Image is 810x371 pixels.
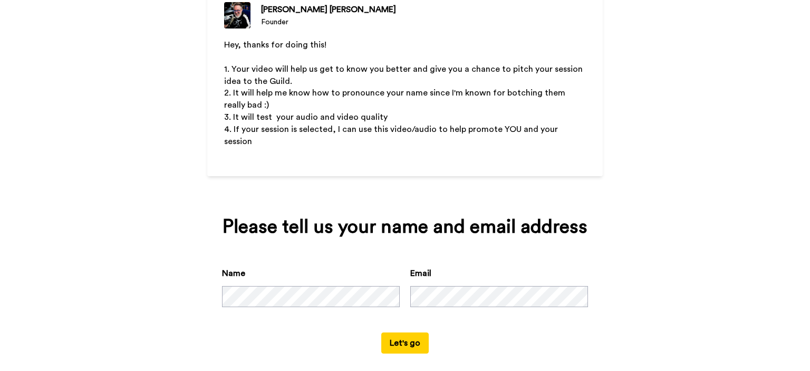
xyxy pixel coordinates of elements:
img: Founder [224,2,250,28]
div: Please tell us your name and email address [222,216,588,237]
label: Email [410,267,431,280]
button: Let's go [381,332,429,354]
span: Hey, thanks for doing this! [224,41,326,49]
span: 3. It will test your audio and video quality [224,113,388,121]
span: 4. If your session is selected, I can use this video/audio to help promote YOU and your session [224,125,560,146]
div: [PERSON_NAME] [PERSON_NAME] [261,3,396,16]
label: Name [222,267,245,280]
div: Founder [261,17,396,27]
span: 1. Your video will help us get to know you better and give you a chance to pitch your session ide... [224,65,585,85]
span: 2. It will help me know how to pronounce your name since I'm known for botching them really bad :) [224,89,567,109]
